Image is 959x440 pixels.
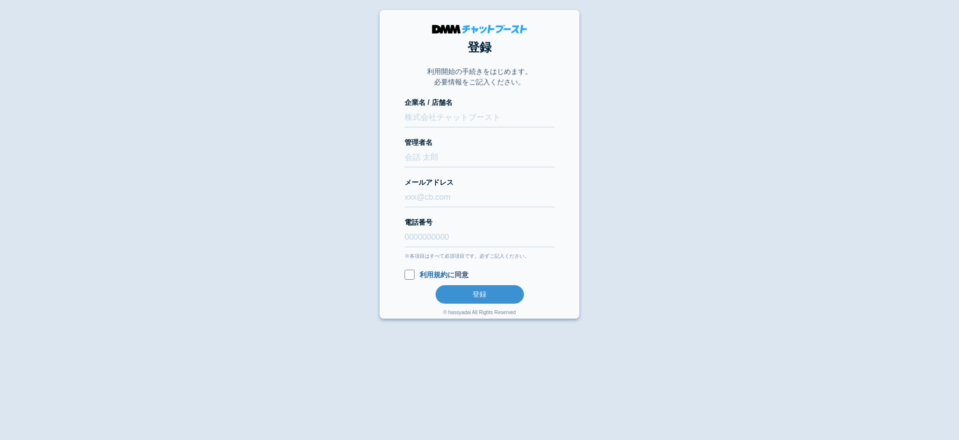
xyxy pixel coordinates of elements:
[405,188,554,207] input: xxx@cb.com
[405,270,415,280] input: 利用規約に同意
[405,137,554,148] label: 管理者名
[405,97,554,108] label: 企業名 / 店舗名
[405,270,554,280] label: に同意
[443,309,515,319] div: © hassyadai All Rights Reserved
[427,66,532,87] p: 利用開始の手続きをはじめます。 必要情報をご記入ください。
[405,217,554,228] label: 電話番号
[405,38,554,56] h1: 登録
[405,252,554,260] div: ※各項目はすべて必須項目です。必ずご記入ください。
[420,271,448,279] a: 利用規約
[405,108,554,127] input: 株式会社チャットブースト
[405,228,554,247] input: 0000000000
[405,148,554,167] input: 会話 太郎
[436,285,524,304] button: 登録
[432,25,527,33] img: DMMチャットブースト
[405,177,554,188] label: メールアドレス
